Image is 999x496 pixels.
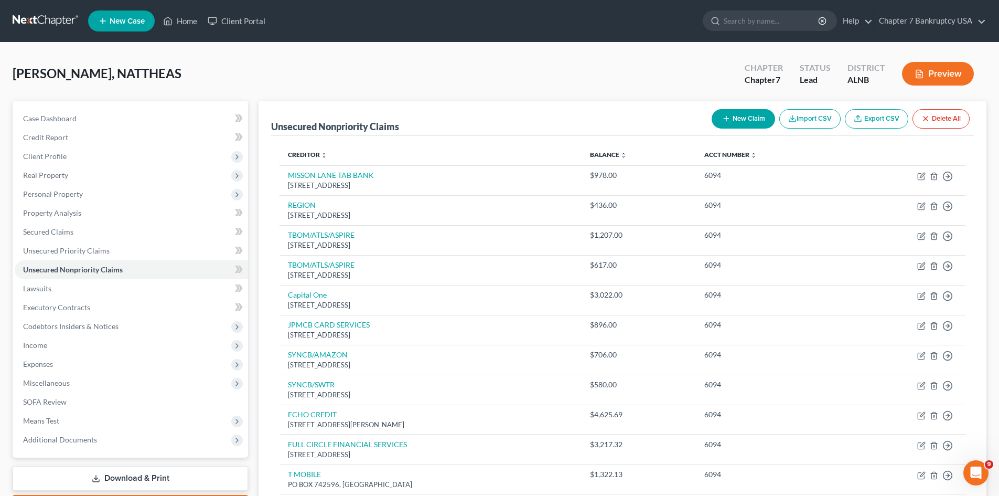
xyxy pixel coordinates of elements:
button: Delete All [912,109,970,129]
span: Case Dashboard [23,114,77,123]
div: [STREET_ADDRESS] [288,181,573,191]
div: PO BOX 742596, [GEOGRAPHIC_DATA] [288,480,573,490]
a: Lawsuits [15,279,248,298]
a: REGION [288,200,316,209]
div: [STREET_ADDRESS] [288,270,573,280]
div: 6094 [704,260,836,270]
div: $4,625.69 [590,409,688,420]
div: 6094 [704,469,836,480]
div: $1,207.00 [590,230,688,240]
div: $3,217.32 [590,439,688,450]
a: Unsecured Priority Claims [15,241,248,260]
div: [STREET_ADDRESS] [288,300,573,310]
i: unfold_more [620,152,627,159]
span: 7 [776,75,780,85]
a: Credit Report [15,128,248,147]
span: Executory Contracts [23,303,90,312]
div: District [847,62,885,74]
span: Expenses [23,360,53,368]
a: TBOM/ATLS/ASPIRE [288,230,355,239]
span: SOFA Review [23,397,67,406]
span: Additional Documents [23,435,97,444]
div: Status [800,62,831,74]
div: 6094 [704,230,836,240]
div: 6094 [704,409,836,420]
a: Download & Print [13,466,248,491]
a: Executory Contracts [15,298,248,317]
span: Property Analysis [23,208,81,217]
span: Lawsuits [23,284,51,293]
span: Unsecured Nonpriority Claims [23,265,123,274]
span: Codebtors Insiders & Notices [23,322,119,331]
div: $978.00 [590,170,688,181]
a: SYNCB/SWTR [288,380,335,389]
div: [STREET_ADDRESS][PERSON_NAME] [288,420,573,430]
div: [STREET_ADDRESS] [288,450,573,460]
span: Personal Property [23,189,83,198]
span: Income [23,341,47,350]
a: Chapter 7 Bankruptcy USA [874,12,986,30]
input: Search by name... [724,11,820,30]
i: unfold_more [750,152,757,159]
a: Help [837,12,873,30]
div: Lead [800,74,831,86]
a: Capital One [288,290,327,299]
a: Export CSV [845,109,908,129]
div: $896.00 [590,320,688,330]
span: [PERSON_NAME], NATTHEAS [13,66,181,81]
a: Unsecured Nonpriority Claims [15,260,248,279]
a: Secured Claims [15,223,248,241]
span: Real Property [23,171,68,180]
a: Case Dashboard [15,109,248,128]
span: Client Profile [23,152,67,161]
a: SOFA Review [15,393,248,411]
a: ECHO CREDIT [288,410,337,419]
a: Home [158,12,202,30]
div: $706.00 [590,350,688,360]
div: 6094 [704,290,836,300]
div: 6094 [704,439,836,450]
div: ALNB [847,74,885,86]
iframe: Intercom live chat [963,460,989,486]
a: Client Portal [202,12,271,30]
a: Creditor unfold_more [288,151,327,159]
div: [STREET_ADDRESS] [288,360,573,370]
div: Chapter [745,62,783,74]
div: 6094 [704,379,836,390]
div: [STREET_ADDRESS] [288,390,573,400]
a: Balance unfold_more [590,151,627,159]
div: [STREET_ADDRESS] [288,210,573,220]
button: New Claim [712,109,775,129]
span: Means Test [23,416,59,425]
a: Property Analysis [15,204,248,223]
a: JPMCB CARD SERVICES [288,320,370,329]
span: Credit Report [23,133,68,142]
a: SYNCB/AMAZON [288,350,348,359]
i: unfold_more [321,152,327,159]
button: Import CSV [779,109,841,129]
a: Acct Number unfold_more [704,151,757,159]
div: $3,022.00 [590,290,688,300]
a: FULL CIRCLE FINANCIAL SERVICES [288,440,407,449]
div: [STREET_ADDRESS] [288,330,573,340]
div: 6094 [704,350,836,360]
a: T MOBILE [288,470,321,479]
span: Miscellaneous [23,378,70,387]
a: TBOM/ATLS/ASPIRE [288,260,355,269]
div: 6094 [704,170,836,181]
div: 6094 [704,320,836,330]
span: Secured Claims [23,227,73,236]
div: $617.00 [590,260,688,270]
span: Unsecured Priority Claims [23,246,110,255]
div: $436.00 [590,200,688,210]
div: $1,322.13 [590,469,688,480]
span: 9 [985,460,993,469]
div: Chapter [745,74,783,86]
button: Preview [902,62,974,86]
div: [STREET_ADDRESS] [288,240,573,250]
div: Unsecured Nonpriority Claims [271,120,399,133]
div: 6094 [704,200,836,210]
div: $580.00 [590,379,688,390]
span: New Case [110,17,145,25]
a: MISSON LANE TAB BANK [288,171,374,180]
